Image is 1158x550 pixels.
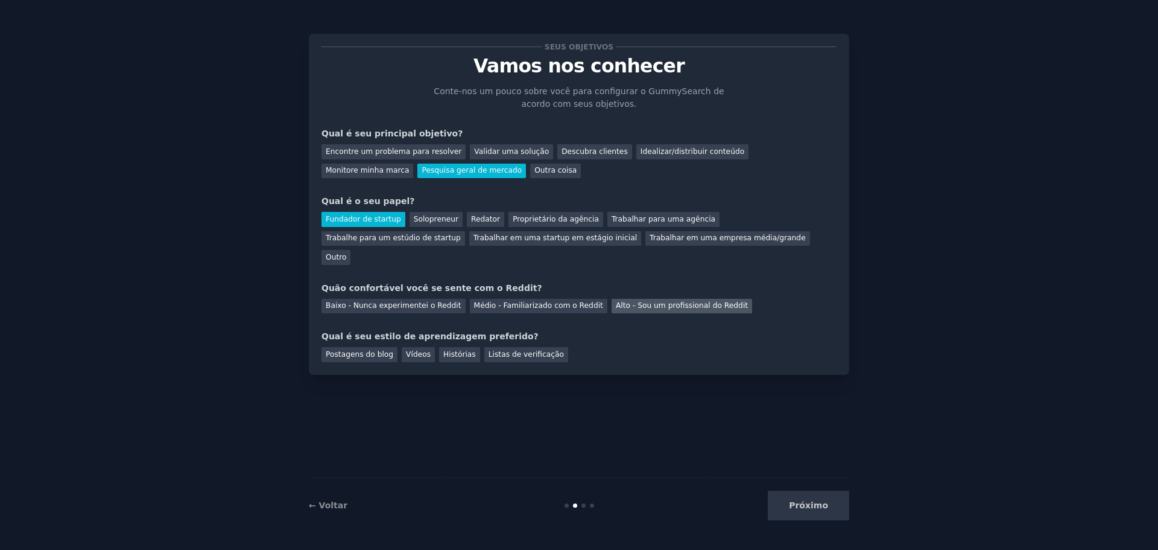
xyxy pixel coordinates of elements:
font: Qual é o seu papel? [321,196,414,206]
font: Solopreneur [414,215,458,223]
font: Descubra clientes [562,147,628,156]
font: Trabalhe para um estúdio de startup [326,234,461,242]
a: ← Voltar [309,500,347,510]
font: Trabalhar para uma agência [612,215,715,223]
font: Vídeos [406,350,431,359]
font: Redator [471,215,500,223]
font: Qual é seu estilo de aprendizagem preferido? [321,331,539,341]
font: Idealizar/distribuir conteúdo [641,147,744,156]
font: Listas de verificação [489,350,564,359]
font: Trabalhar em uma empresa média/grande [650,234,806,242]
font: Médio - Familiarizado com o Reddit [474,301,603,310]
font: Outro [326,253,346,261]
font: Qual é seu principal objetivo? [321,129,463,138]
font: Alto - Sou um profissional do Reddit [616,301,748,310]
font: Vamos nos conhecer [473,55,685,77]
font: Proprietário da agência [513,215,599,223]
font: Monitore minha marca [326,166,409,174]
font: Fundador de startup [326,215,401,223]
font: Conte-nos um pouco sobre você para configurar o GummySearch de acordo com seus objetivos. [434,86,724,109]
font: Baixo - Nunca experimentei o Reddit [326,301,461,310]
font: Postagens do blog [326,350,393,359]
font: Pesquisa geral de mercado [422,166,522,174]
font: Outra coisa [534,166,577,174]
font: Quão confortável você se sente com o Reddit? [321,283,542,293]
font: Validar uma solução [474,147,549,156]
font: Seus objetivos [545,43,613,51]
font: Encontre um problema para resolver [326,147,461,156]
font: Histórias [443,350,476,359]
font: Trabalhar em uma startup em estágio inicial [473,234,637,242]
